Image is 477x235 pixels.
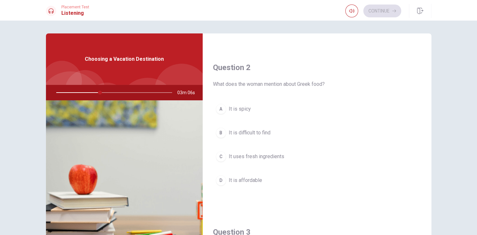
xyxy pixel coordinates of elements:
button: BIt is difficult to find [213,125,421,141]
div: A [216,104,226,114]
h4: Question 2 [213,62,421,73]
h1: Listening [61,9,89,17]
span: Choosing a Vacation Destination [85,55,164,63]
div: D [216,175,226,185]
button: DIt is affordable [213,172,421,188]
div: C [216,151,226,162]
div: B [216,128,226,138]
span: It is difficult to find [229,129,270,137]
span: 03m 06s [177,85,200,100]
button: AIt is spicy [213,101,421,117]
span: It is affordable [229,176,262,184]
span: Placement Test [61,5,89,9]
span: It uses fresh ingredients [229,153,284,160]
span: What does the woman mention about Greek food? [213,80,421,88]
button: CIt uses fresh ingredients [213,149,421,165]
span: It is spicy [229,105,251,113]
